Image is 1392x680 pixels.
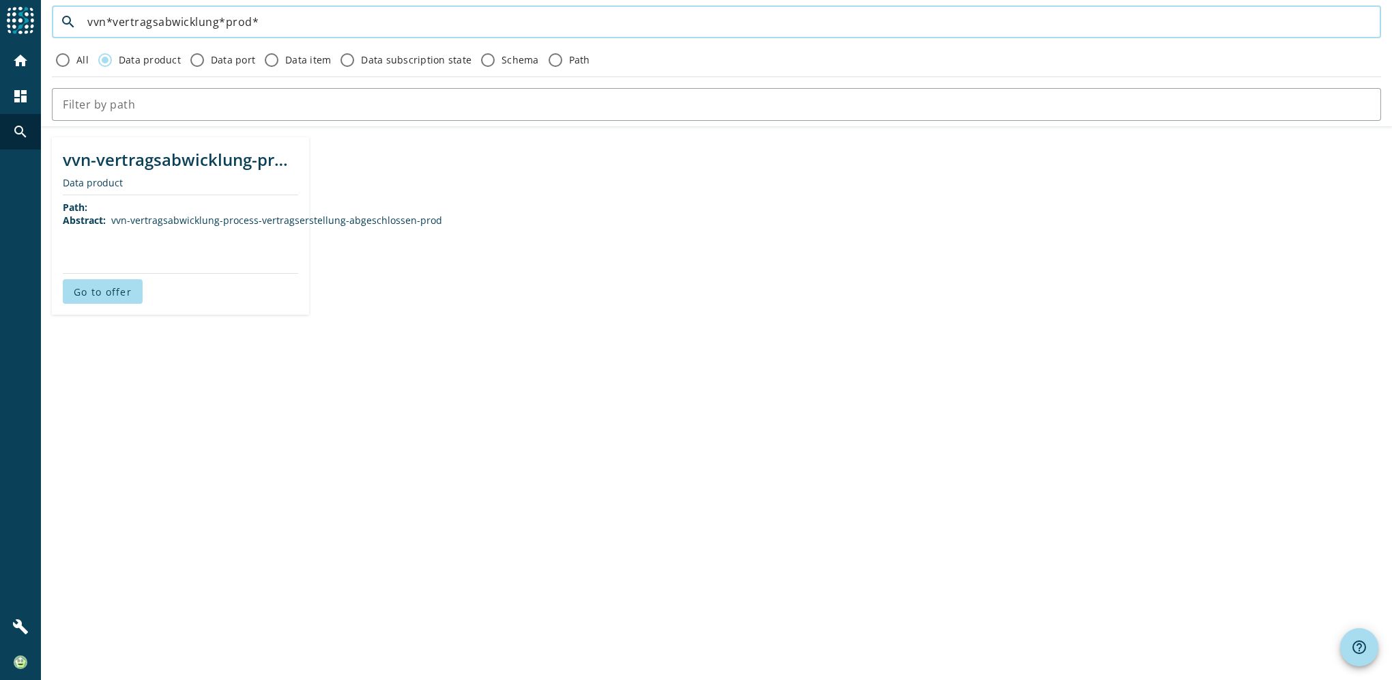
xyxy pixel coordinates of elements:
label: All [74,53,89,67]
mat-icon: search [12,124,29,140]
div: vvn-vertragsabwicklung-process-vertragserstellung-abgeschlossen-prod [111,214,442,227]
label: Data subscription state [358,53,472,67]
span: Abstract: [63,214,106,227]
input: Search by keyword [87,14,1370,30]
input: Filter by path [63,96,1370,113]
label: Data item [282,53,331,67]
span: Go to offer [74,285,132,298]
mat-icon: search [52,14,85,30]
label: Data port [208,53,255,67]
button: Go to offer [63,279,143,304]
mat-icon: help_outline [1351,639,1367,655]
div: vvn-vertragsabwicklung-process-vertragserstellung-abgeschlossen-prod [63,148,298,171]
label: Schema [499,53,539,67]
img: 10a94eb3dcd7d021a567b7ac5d649683 [14,655,27,669]
mat-icon: home [12,53,29,69]
label: Data product [116,53,181,67]
span: Path: [63,201,87,214]
mat-icon: dashboard [12,88,29,104]
label: Path [566,53,590,67]
mat-icon: build [12,619,29,635]
div: Data product [63,176,298,189]
img: spoud-logo.svg [7,7,34,34]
